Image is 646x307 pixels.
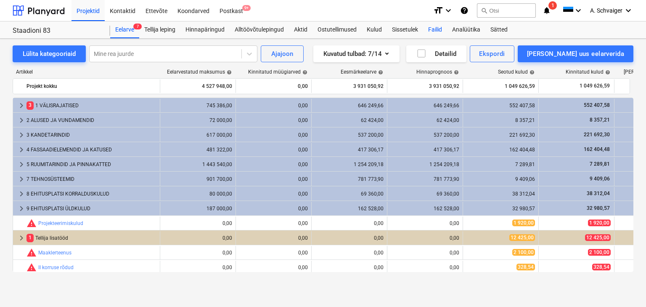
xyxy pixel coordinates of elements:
span: help [225,70,232,75]
div: 62 424,00 [391,117,459,123]
div: 4 527 948,00 [164,79,232,93]
div: 9 EHITUSPLATSI ÜLDKULUD [26,202,156,215]
a: II korruse rõdud [38,265,74,270]
span: keyboard_arrow_right [16,174,26,184]
div: 0,00 [239,79,308,93]
span: 221 692,30 [583,132,611,138]
div: 4 FASSAADIELEMENDID JA KATUSED [26,143,156,156]
div: 80 000,00 [164,191,232,197]
span: 7 289,81 [589,161,611,167]
div: 0,00 [164,220,232,226]
span: 9 409,06 [589,176,611,182]
iframe: Chat Widget [604,267,646,307]
span: 552 407,58 [583,102,611,108]
span: 12 425,00 [585,234,611,241]
span: 12 425,00 [509,234,535,241]
div: 8 357,21 [466,117,535,123]
div: 5 RUUMITARINDID JA PINNAKATTED [26,158,156,171]
div: 0,00 [239,191,308,197]
div: 38 312,04 [466,191,535,197]
div: 0,00 [239,220,308,226]
div: Hinnaprognoos [416,69,459,75]
div: 617 000,00 [164,132,232,138]
div: 69 360,00 [391,191,459,197]
div: 0,00 [239,117,308,123]
button: Ajajoon [261,45,304,62]
div: Eesmärkeelarve [341,69,383,75]
a: Alltöövõtulepingud [230,21,289,38]
div: 0,00 [239,235,308,241]
span: keyboard_arrow_right [16,233,26,243]
div: 62 424,00 [315,117,384,123]
span: keyboard_arrow_right [16,145,26,155]
button: Detailid [406,45,466,62]
div: 72 000,00 [164,117,232,123]
a: Failid [423,21,447,38]
div: 0,00 [239,132,308,138]
div: Tellija lisatööd [26,231,156,245]
a: Analüütika [447,21,485,38]
div: 0,00 [391,250,459,256]
div: 69 360,00 [315,191,384,197]
span: 8 357,21 [589,117,611,123]
div: 417 306,17 [391,147,459,153]
div: 7 TEHNOSÜSTEEMID [26,172,156,186]
div: 0,00 [239,265,308,270]
span: keyboard_arrow_right [16,159,26,169]
div: 0,00 [164,250,232,256]
div: 2 ALUSED JA VUNDAMENDID [26,114,156,127]
span: 2 100,00 [588,249,611,256]
div: 187 000,00 [164,206,232,212]
div: 0,00 [164,265,232,270]
a: Projekteerimiskulud [38,220,83,226]
span: 3 [26,101,34,109]
a: Aktid [289,21,312,38]
span: 328,54 [516,264,535,270]
a: Tellija leping [139,21,180,38]
div: 1 049 626,59 [466,79,535,93]
div: 481 322,00 [164,147,232,153]
div: 1 443 540,00 [164,161,232,167]
div: 646 249,66 [315,103,384,109]
div: Ajajoon [271,48,293,59]
a: Hinnapäringud [180,21,230,38]
div: 0,00 [239,176,308,182]
div: 162 404,48 [466,147,535,153]
div: 162 528,00 [391,206,459,212]
button: Ekspordi [470,45,514,62]
div: Vestlusvidin [604,267,646,307]
span: 32 980,57 [586,205,611,211]
div: 3 KANDETARINDID [26,128,156,142]
span: 1 049 626,59 [579,82,611,90]
span: keyboard_arrow_right [16,101,26,111]
div: 221 692,30 [466,132,535,138]
div: Ostutellimused [312,21,362,38]
div: Kuvatud tulbad : 7/14 [323,48,389,59]
div: 0,00 [164,235,232,241]
div: 3 931 050,92 [315,79,384,93]
span: 38 312,04 [586,191,611,196]
div: 1 VÄLISRAJATISED [26,99,156,112]
span: Seotud kulud ületavad prognoosi [26,218,37,228]
div: Staadioni 83 [13,26,100,35]
div: Lülita kategooriaid [23,48,76,59]
div: 1 254 209,18 [315,161,384,167]
span: help [528,70,535,75]
div: [PERSON_NAME] uus eelarverida [527,48,624,59]
span: help [301,70,307,75]
a: Eelarve7 [110,21,139,38]
span: 1 920,00 [588,220,611,226]
div: Kinnitatud müügiarved [248,69,307,75]
div: Detailid [416,48,456,59]
div: 3 931 050,92 [391,79,459,93]
span: help [604,70,610,75]
a: Sätted [485,21,513,38]
div: 0,00 [315,265,384,270]
div: Kinnitatud kulud [566,69,610,75]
